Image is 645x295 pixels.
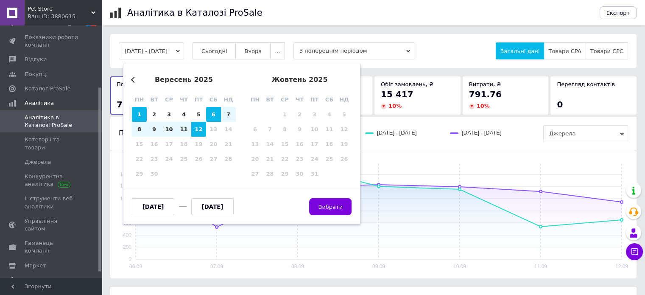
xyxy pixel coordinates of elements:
span: Покази [117,81,137,87]
div: Not available субота, 25-е жовтня 2025 р. [322,152,337,166]
button: Загальні дані [496,42,544,59]
div: Not available п’ятниця, 19-е вересня 2025 р. [191,137,206,152]
div: Not available п’ятниця, 24-е жовтня 2025 р. [307,152,322,166]
div: Choose четвер, 4-е вересня 2025 р. [176,107,191,122]
div: Choose п’ятниця, 5-е вересня 2025 р. [191,107,206,122]
span: Гаманець компанії [25,239,78,255]
span: Каталог ProSale [25,85,70,93]
div: чт [176,92,191,107]
div: Not available понеділок, 20-е жовтня 2025 р. [248,152,262,166]
span: З попереднім періодом [293,42,414,59]
div: Not available субота, 11-е жовтня 2025 р. [322,122,337,137]
div: чт [292,92,307,107]
div: Not available неділя, 5-е жовтня 2025 р. [337,107,352,122]
div: Not available вівторок, 21-е жовтня 2025 р. [262,152,277,166]
span: Експорт [606,10,630,16]
span: Перегляд контактів [557,81,615,87]
span: 15 417 [381,89,413,99]
span: Управління сайтом [25,217,78,233]
div: пн [132,92,147,107]
div: Not available субота, 4-е жовтня 2025 р. [322,107,337,122]
div: Ваш ID: 3880615 [28,13,102,20]
span: Покупці [25,70,47,78]
div: Not available понеділок, 6-е жовтня 2025 р. [248,122,262,137]
text: 07.09 [210,264,223,270]
div: нд [221,92,236,107]
button: Previous Month [131,77,137,83]
span: Джерела [543,125,628,142]
button: Сьогодні [193,42,236,59]
div: Not available четвер, 2-е жовтня 2025 р. [292,107,307,122]
div: ср [277,92,292,107]
span: Обіг замовлень, ₴ [381,81,433,87]
div: Not available неділя, 19-е жовтня 2025 р. [337,137,352,152]
div: month 2025-10 [248,107,352,181]
div: Not available вівторок, 28-е жовтня 2025 р. [262,166,277,181]
span: Конкурентна аналітика [25,173,78,188]
span: Pet Store [28,5,91,13]
div: Not available четвер, 25-е вересня 2025 р. [176,152,191,166]
div: сб [206,92,221,107]
div: Choose вівторок, 9-е вересня 2025 р. [147,122,162,137]
text: 0 [128,256,131,262]
div: Choose субота, 6-е вересня 2025 р. [206,107,221,122]
span: Вибрати [318,204,343,210]
div: Choose середа, 3-є вересня 2025 р. [162,107,176,122]
span: 0 [557,99,563,110]
span: Джерела [25,158,51,166]
span: Сьогодні [201,48,227,54]
span: Маркет [25,262,46,270]
div: Not available субота, 27-е вересня 2025 р. [206,152,221,166]
span: Інструменти веб-аналітики [25,195,78,210]
div: Not available п’ятниця, 31-е жовтня 2025 р. [307,166,322,181]
div: Not available п’ятниця, 26-е вересня 2025 р. [191,152,206,166]
span: 791.76 [469,89,502,99]
text: 12.09 [615,264,628,270]
span: 10 % [388,103,402,109]
div: Not available середа, 22-е жовтня 2025 р. [277,152,292,166]
div: Not available вівторок, 23-є вересня 2025 р. [147,152,162,166]
span: ... [275,48,280,54]
div: Not available четвер, 30-е жовтня 2025 р. [292,166,307,181]
button: Експорт [600,6,637,19]
div: Choose середа, 10-е вересня 2025 р. [162,122,176,137]
span: Товари CPA [548,48,581,54]
h1: Аналітика в Каталозі ProSale [127,8,262,18]
div: жовтень 2025 [248,76,352,84]
div: Not available п’ятниця, 10-е жовтня 2025 р. [307,122,322,137]
div: Not available середа, 15-е жовтня 2025 р. [277,137,292,152]
div: Not available понеділок, 27-е жовтня 2025 р. [248,166,262,181]
span: Відгуки [25,56,47,63]
div: Not available неділя, 26-е жовтня 2025 р. [337,152,352,166]
div: Not available субота, 18-е жовтня 2025 р. [322,137,337,152]
span: 10 % [477,103,490,109]
div: Choose четвер, 11-е вересня 2025 р. [176,122,191,137]
div: Choose п’ятниця, 12-е вересня 2025 р. [191,122,206,137]
div: Not available вівторок, 16-е вересня 2025 р. [147,137,162,152]
span: Аналітика [25,99,54,107]
text: 08.09 [291,264,304,270]
div: month 2025-09 [132,107,236,181]
span: Аналітика в Каталозі ProSale [25,114,78,129]
div: Not available четвер, 23-є жовтня 2025 р. [292,152,307,166]
div: Not available четвер, 18-е вересня 2025 р. [176,137,191,152]
div: Not available вівторок, 7-е жовтня 2025 р. [262,122,277,137]
button: Товари CPC [586,42,628,59]
div: Choose неділя, 7-е вересня 2025 р. [221,107,236,122]
span: Товари CPC [590,48,623,54]
div: Not available середа, 8-е жовтня 2025 р. [277,122,292,137]
div: вт [147,92,162,107]
div: Choose вівторок, 2-е вересня 2025 р. [147,107,162,122]
div: Not available четвер, 9-е жовтня 2025 р. [292,122,307,137]
div: Choose понеділок, 1-е вересня 2025 р. [132,107,147,122]
div: Not available п’ятниця, 17-е жовтня 2025 р. [307,137,322,152]
span: Загальні дані [500,48,539,54]
div: Not available неділя, 14-е вересня 2025 р. [221,122,236,137]
text: 06.09 [129,264,142,270]
div: Not available середа, 17-е вересня 2025 р. [162,137,176,152]
div: Not available понеділок, 22-е вересня 2025 р. [132,152,147,166]
span: Вчора [244,48,262,54]
div: Not available вівторок, 14-е жовтня 2025 р. [262,137,277,152]
div: пн [248,92,262,107]
span: Налаштування [25,276,68,284]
